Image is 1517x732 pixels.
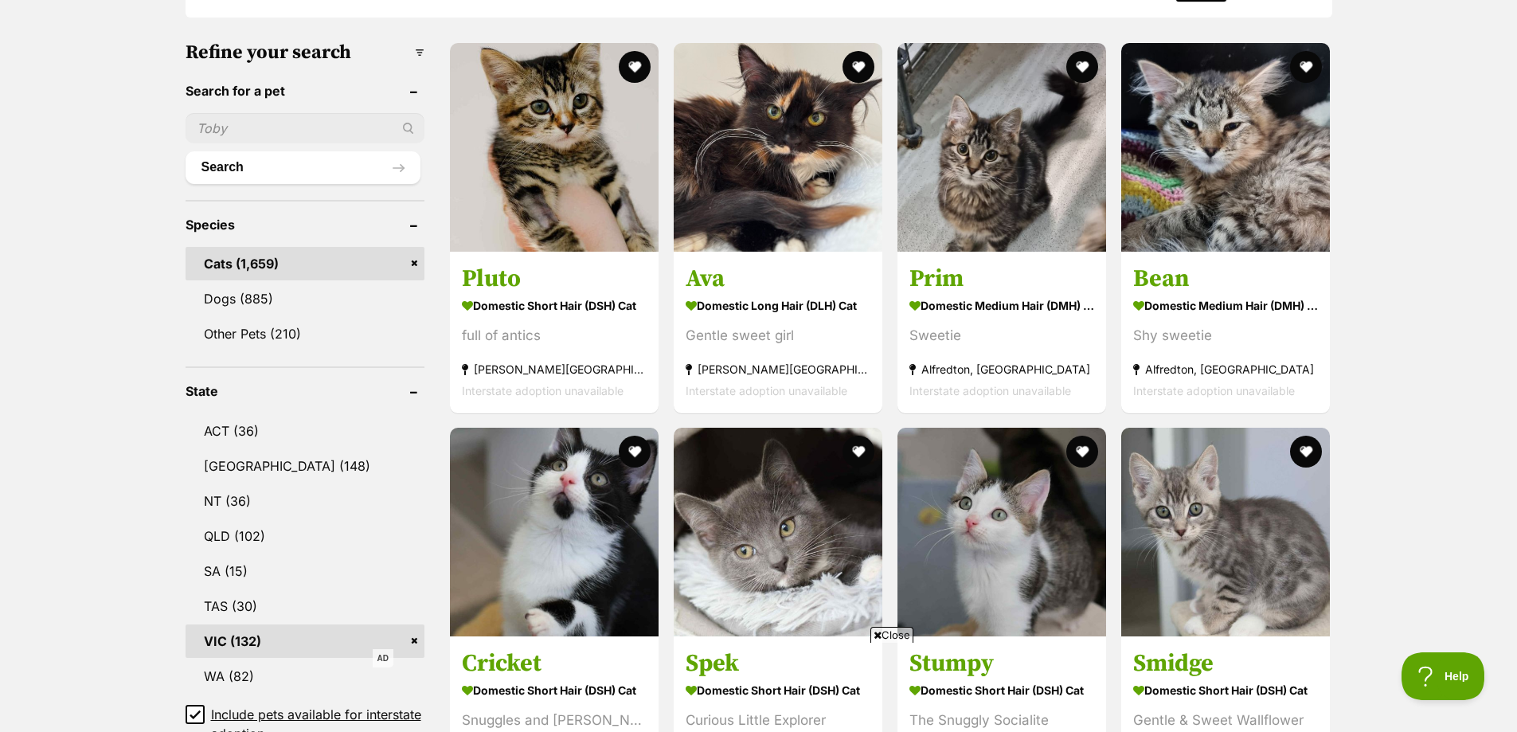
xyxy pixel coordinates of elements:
[897,251,1106,413] a: Prim Domestic Medium Hair (DMH) Cat Sweetie Alfredton, [GEOGRAPHIC_DATA] Interstate adoption unav...
[909,383,1071,397] span: Interstate adoption unavailable
[186,282,424,315] a: Dogs (885)
[909,263,1094,293] h3: Prim
[897,428,1106,636] img: Stumpy - Domestic Short Hair (DSH) Cat
[909,324,1094,346] div: Sweetie
[450,43,659,252] img: Pluto - Domestic Short Hair (DSH) Cat
[186,519,424,553] a: QLD (102)
[674,43,882,252] img: Ava - Domestic Long Hair (DLH) Cat
[450,428,659,636] img: Cricket - Domestic Short Hair (DSH) Cat
[1133,263,1318,293] h3: Bean
[1291,51,1323,83] button: favourite
[1291,436,1323,468] button: favourite
[1066,436,1098,468] button: favourite
[462,358,647,379] strong: [PERSON_NAME][GEOGRAPHIC_DATA]
[686,263,870,293] h3: Ava
[186,384,424,398] header: State
[186,589,424,623] a: TAS (30)
[186,414,424,448] a: ACT (36)
[186,624,424,658] a: VIC (132)
[1133,679,1318,702] strong: Domestic Short Hair (DSH) Cat
[686,293,870,316] strong: Domestic Long Hair (DLH) Cat
[674,251,882,413] a: Ava Domestic Long Hair (DLH) Cat Gentle sweet girl [PERSON_NAME][GEOGRAPHIC_DATA] Interstate adop...
[186,113,424,143] input: Toby
[909,358,1094,379] strong: Alfredton, [GEOGRAPHIC_DATA]
[373,649,393,667] span: AD
[462,324,647,346] div: full of antics
[619,436,651,468] button: favourite
[462,263,647,293] h3: Pluto
[186,317,424,350] a: Other Pets (210)
[674,428,882,636] img: Spek - Domestic Short Hair (DSH) Cat
[1133,383,1295,397] span: Interstate adoption unavailable
[843,436,874,468] button: favourite
[1121,43,1330,252] img: Bean - Domestic Medium Hair (DMH) Cat
[909,293,1094,316] strong: Domestic Medium Hair (DMH) Cat
[1402,652,1485,700] iframe: Help Scout Beacon - Open
[186,151,420,183] button: Search
[843,51,874,83] button: favourite
[686,324,870,346] div: Gentle sweet girl
[1133,710,1318,731] div: Gentle & Sweet Wallflower
[1066,51,1098,83] button: favourite
[897,43,1106,252] img: Prim - Domestic Medium Hair (DMH) Cat
[1133,358,1318,379] strong: Alfredton, [GEOGRAPHIC_DATA]
[186,660,424,693] a: WA (82)
[758,723,759,724] iframe: Advertisement
[870,627,913,643] span: Close
[186,84,424,98] header: Search for a pet
[462,383,624,397] span: Interstate adoption unavailable
[1133,648,1318,679] h3: Smidge
[186,217,424,232] header: Species
[686,358,870,379] strong: [PERSON_NAME][GEOGRAPHIC_DATA]
[450,251,659,413] a: Pluto Domestic Short Hair (DSH) Cat full of antics [PERSON_NAME][GEOGRAPHIC_DATA] Interstate adop...
[462,293,647,316] strong: Domestic Short Hair (DSH) Cat
[1133,324,1318,346] div: Shy sweetie
[186,554,424,588] a: SA (15)
[1133,293,1318,316] strong: Domestic Medium Hair (DMH) Cat
[186,484,424,518] a: NT (36)
[186,41,424,64] h3: Refine your search
[1121,428,1330,636] img: Smidge - Domestic Short Hair (DSH) Cat
[186,247,424,280] a: Cats (1,659)
[619,51,651,83] button: favourite
[186,449,424,483] a: [GEOGRAPHIC_DATA] (148)
[1121,251,1330,413] a: Bean Domestic Medium Hair (DMH) Cat Shy sweetie Alfredton, [GEOGRAPHIC_DATA] Interstate adoption ...
[686,383,847,397] span: Interstate adoption unavailable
